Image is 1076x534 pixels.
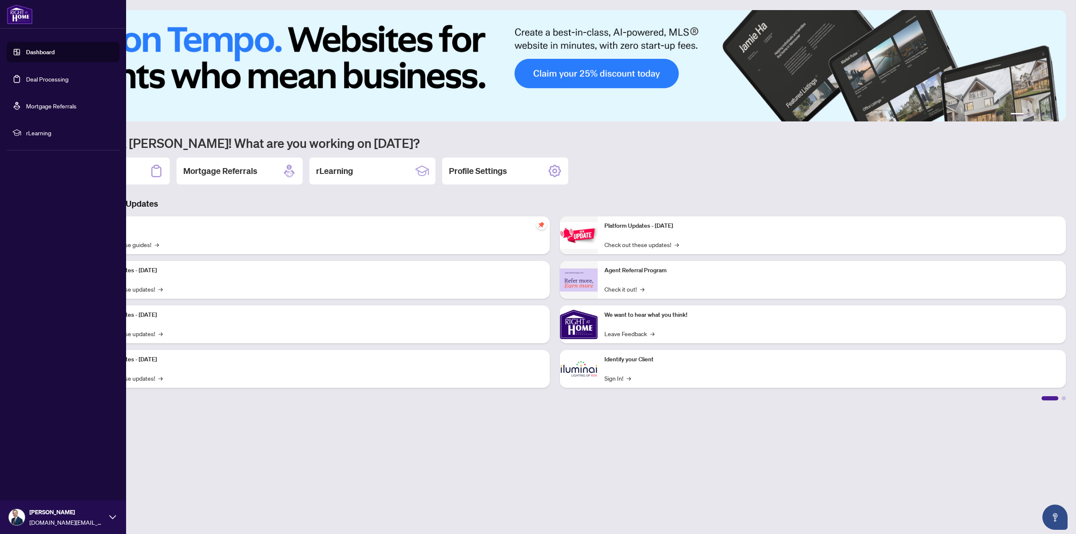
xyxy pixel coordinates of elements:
button: Open asap [1042,505,1068,530]
p: Platform Updates - [DATE] [604,221,1059,231]
button: 1 [1010,113,1024,116]
span: → [155,240,159,249]
span: [DOMAIN_NAME][EMAIL_ADDRESS][DOMAIN_NAME] [29,518,105,527]
img: Agent Referral Program [560,268,598,292]
h2: rLearning [316,165,353,177]
p: Platform Updates - [DATE] [88,310,543,320]
button: 4 [1041,113,1044,116]
p: Platform Updates - [DATE] [88,355,543,364]
img: Platform Updates - June 23, 2025 [560,222,598,249]
button: 6 [1054,113,1058,116]
span: → [158,284,163,294]
a: Check it out!→ [604,284,644,294]
a: Leave Feedback→ [604,329,654,338]
h2: Mortgage Referrals [183,165,257,177]
p: Agent Referral Program [604,266,1059,275]
span: rLearning [26,128,113,137]
button: 3 [1034,113,1037,116]
span: → [627,374,631,383]
h2: Profile Settings [449,165,507,177]
a: Mortgage Referrals [26,102,76,110]
img: logo [7,4,33,24]
span: [PERSON_NAME] [29,508,105,517]
a: Check out these updates!→ [604,240,679,249]
img: Slide 0 [44,10,1066,121]
span: → [158,374,163,383]
p: We want to hear what you think! [604,310,1059,320]
span: pushpin [536,220,546,230]
a: Dashboard [26,48,55,56]
button: 5 [1047,113,1051,116]
a: Deal Processing [26,75,69,83]
span: → [640,284,644,294]
p: Identify your Client [604,355,1059,364]
span: → [675,240,679,249]
img: Identify your Client [560,350,598,388]
p: Platform Updates - [DATE] [88,266,543,275]
p: Self-Help [88,221,543,231]
h1: Welcome back [PERSON_NAME]! What are you working on [DATE]? [44,135,1066,151]
h3: Brokerage & Industry Updates [44,198,1066,210]
span: → [158,329,163,338]
span: → [650,329,654,338]
img: We want to hear what you think! [560,305,598,343]
img: Profile Icon [9,509,25,525]
a: Sign In!→ [604,374,631,383]
button: 2 [1027,113,1031,116]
